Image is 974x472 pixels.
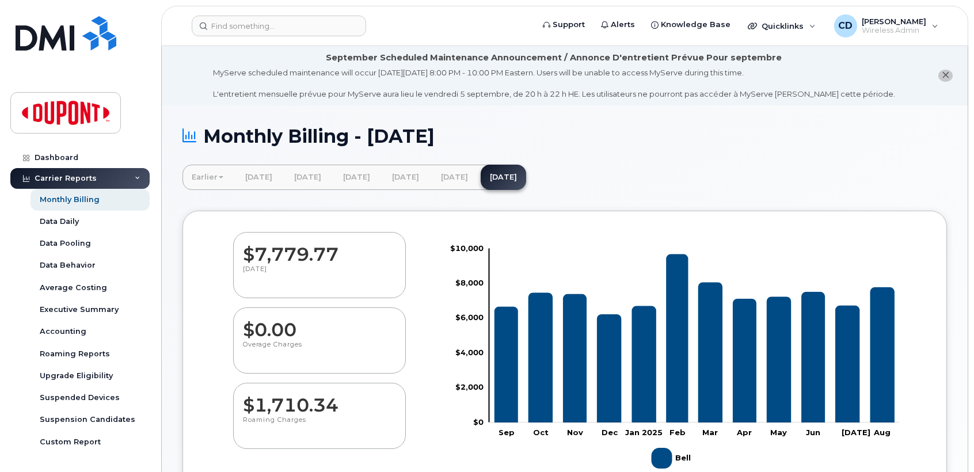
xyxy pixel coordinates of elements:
[806,427,820,436] tspan: Jun
[455,313,484,322] tspan: $6,000
[285,165,330,190] a: [DATE]
[499,427,515,436] tspan: Sep
[182,165,233,190] a: Earlier
[236,165,281,190] a: [DATE]
[455,382,484,391] tspan: $2,000
[533,427,549,436] tspan: Oct
[625,427,663,436] tspan: Jan 2025
[770,427,787,436] tspan: May
[243,265,396,286] p: [DATE]
[455,278,484,287] tspan: $8,000
[450,243,484,252] tspan: $10,000
[481,165,526,190] a: [DATE]
[938,70,953,82] button: close notification
[383,165,428,190] a: [DATE]
[567,427,583,436] tspan: Nov
[432,165,477,190] a: [DATE]
[243,416,396,436] p: Roaming Charges
[736,427,752,436] tspan: Apr
[334,165,379,190] a: [DATE]
[602,427,618,436] tspan: Dec
[243,383,396,416] dd: $1,710.34
[243,308,396,340] dd: $0.00
[455,348,484,357] tspan: $4,000
[473,417,484,426] tspan: $0
[213,67,895,100] div: MyServe scheduled maintenance will occur [DATE][DATE] 8:00 PM - 10:00 PM Eastern. Users will be u...
[243,233,396,265] dd: $7,779.77
[702,427,718,436] tspan: Mar
[243,340,396,361] p: Overage Charges
[326,52,782,64] div: September Scheduled Maintenance Announcement / Annonce D'entretient Prévue Pour septembre
[669,427,686,436] tspan: Feb
[494,254,895,422] g: Bell
[873,427,891,436] tspan: Aug
[842,427,870,436] tspan: [DATE]
[182,126,947,146] h1: Monthly Billing - [DATE]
